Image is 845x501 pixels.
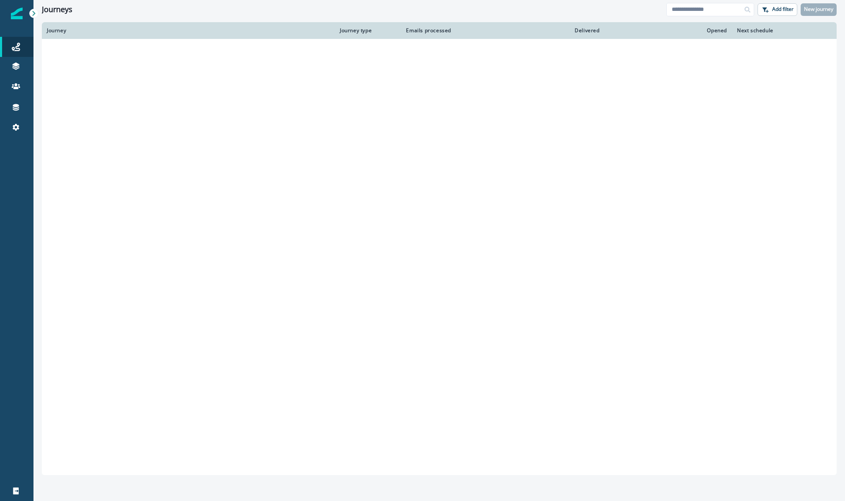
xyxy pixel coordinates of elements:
button: Add filter [758,3,797,16]
button: New journey [801,3,837,16]
div: Journey [47,27,330,34]
p: Add filter [772,6,794,12]
h1: Journeys [42,5,72,14]
div: Emails processed [403,27,451,34]
div: Delivered [461,27,600,34]
div: Opened [610,27,727,34]
div: Journey type [340,27,393,34]
div: Next schedule [737,27,811,34]
img: Inflection [11,8,23,19]
p: New journey [804,6,833,12]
